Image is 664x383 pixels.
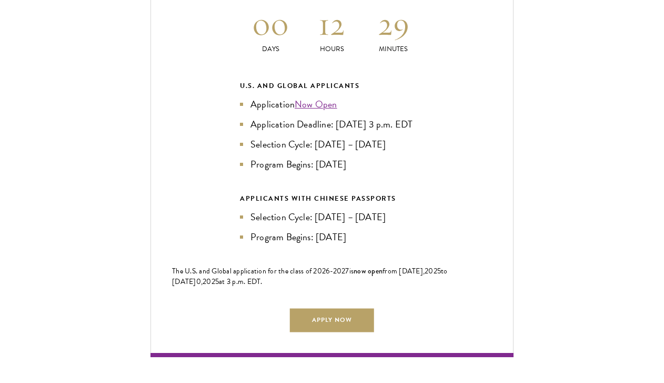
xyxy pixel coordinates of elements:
a: Apply Now [290,308,374,332]
h2: 29 [363,4,424,44]
p: Hours [301,44,363,55]
span: 202 [425,266,437,277]
span: , [201,276,203,287]
span: is [349,266,354,277]
li: Selection Cycle: [DATE] – [DATE] [240,137,424,152]
span: -202 [330,266,345,277]
span: 5 [437,266,441,277]
a: Now Open [295,97,337,111]
li: Selection Cycle: [DATE] – [DATE] [240,210,424,224]
span: 5 [215,276,219,287]
span: 0 [196,276,201,287]
li: Program Begins: [DATE] [240,230,424,244]
h2: 00 [240,4,301,44]
span: The U.S. and Global application for the class of 202 [172,266,326,277]
li: Application [240,97,424,112]
h2: 12 [301,4,363,44]
div: U.S. and Global Applicants [240,80,424,92]
span: at 3 p.m. EDT. [219,276,263,287]
span: from [DATE], [383,266,425,277]
div: APPLICANTS WITH CHINESE PASSPORTS [240,193,424,204]
span: 7 [345,266,349,277]
p: Minutes [363,44,424,55]
span: now open [354,266,383,276]
span: 6 [326,266,330,277]
li: Application Deadline: [DATE] 3 p.m. EDT [240,117,424,132]
p: Days [240,44,301,55]
span: 202 [203,276,215,287]
span: to [DATE] [172,266,448,287]
li: Program Begins: [DATE] [240,157,424,172]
